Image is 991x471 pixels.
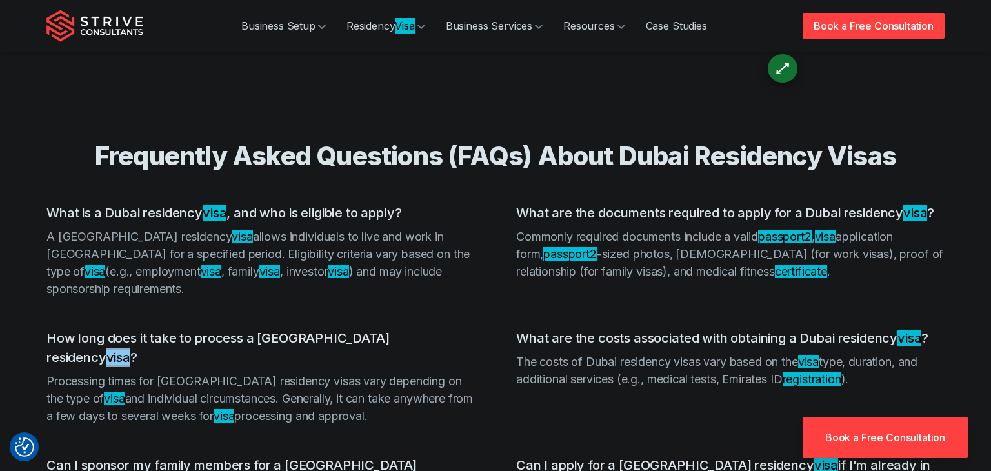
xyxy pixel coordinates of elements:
div: ⟷ [770,56,794,80]
span: Category: GODOS Triggers, Term: "visa" [85,265,105,278]
span: Category: GODOS Triggers, Term: "visa" [903,205,927,221]
p: Processing times for [GEOGRAPHIC_DATA] residency visas vary depending on the type of and individu... [46,372,475,425]
span: Category: GODOS Triggers, Term: "Registration" [783,372,841,386]
h3: What are the documents required to apply for a Dubai residency ? [516,203,945,223]
span: Category: GODOS Triggers, Term: "visa" [798,355,819,368]
span: Category: GODOS Triggers, Term: "visa" [328,265,348,278]
a: Book a Free Consultation [803,13,945,39]
a: ResidencyVisa [336,13,435,39]
a: Business Services [435,13,553,39]
span: Category: GODOS Triggers, Term: "visa" [232,230,252,243]
p: The costs of Dubai residency visas vary based on the type, duration, and additional services (e.g... [516,353,945,388]
h2: Frequently Asked Questions (FAQs) About Dubai Residency Visas [83,140,908,172]
span: Category: GODOS Triggers, Term: "visa" [106,350,130,365]
p: A [GEOGRAPHIC_DATA] residency allows individuals to live and work in [GEOGRAPHIC_DATA] for a spec... [46,228,475,297]
h3: How long does it take to process a [GEOGRAPHIC_DATA] residency ? [46,328,475,367]
h3: What are the costs associated with obtaining a Dubai residency ? [516,328,945,348]
span: Category: GODOS Triggers, Term: "visa" [214,409,234,423]
span: Category: GODOS Triggers and 1 other(s), Term: "passport" [543,247,597,261]
span: Category: GODOS Triggers, Term: "visa" [395,18,414,34]
span: Category: GODOS Triggers, Term: "visa" [201,265,221,278]
span: Number of Categories containing this Term [590,247,597,261]
a: Resources [553,13,636,39]
h3: What is a Dubai residency , and who is eligible to apply? [46,203,475,223]
img: Strive Consultants [46,10,143,42]
span: Category: GODOS Triggers and 1 other(s), Term: "passport" [758,230,812,243]
button: Consent Preferences [15,437,34,457]
img: Revisit consent button [15,437,34,457]
a: Book a Free Consultation [803,417,968,458]
p: Commonly required documents include a valid , application form, -sized photos, [DEMOGRAPHIC_DATA]... [516,228,945,280]
span: Category: GODOS Triggers, Term: "visa" [203,205,226,221]
a: Case Studies [636,13,717,39]
span: Category: GODOS Triggers, Term: "visa" [104,392,125,405]
span: Number of Categories containing this Term [805,230,812,243]
span: Category: GODOS Triggers, Term: "visa" [897,330,921,346]
span: Category: GODOS Triggers, Term: "visa" [259,265,280,278]
span: Category: GODOS Triggers, Term: "Certificate" [775,265,827,278]
span: Category: GODOS Triggers, Term: "visa" [815,230,836,243]
a: Business Setup [231,13,336,39]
